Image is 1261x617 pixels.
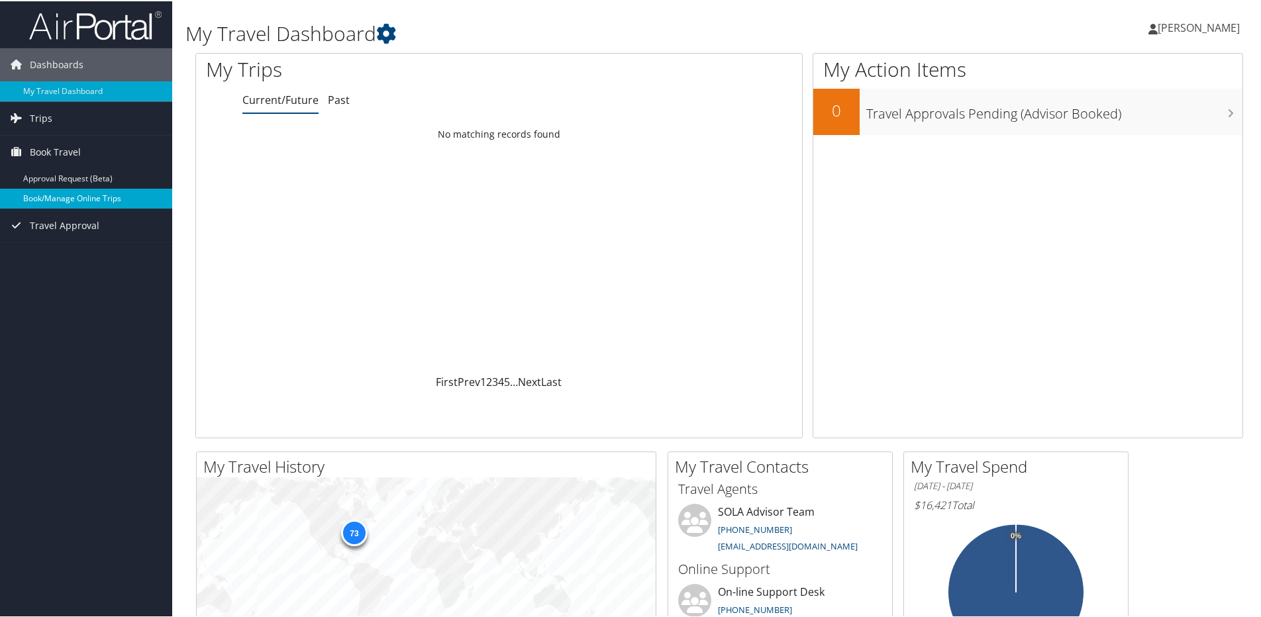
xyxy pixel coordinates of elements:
[504,373,510,388] a: 5
[813,87,1242,134] a: 0Travel Approvals Pending (Advisor Booked)
[914,497,1118,511] h6: Total
[718,539,858,551] a: [EMAIL_ADDRESS][DOMAIN_NAME]
[510,373,518,388] span: …
[196,121,802,145] td: No matching records found
[203,454,656,477] h2: My Travel History
[718,602,792,614] a: [PHONE_NUMBER]
[492,373,498,388] a: 3
[30,208,99,241] span: Travel Approval
[480,373,486,388] a: 1
[678,559,882,577] h3: Online Support
[678,479,882,497] h3: Travel Agents
[498,373,504,388] a: 4
[486,373,492,388] a: 2
[914,497,952,511] span: $16,421
[675,454,892,477] h2: My Travel Contacts
[340,518,367,545] div: 73
[242,91,319,106] a: Current/Future
[813,98,860,120] h2: 0
[458,373,480,388] a: Prev
[30,134,81,167] span: Book Travel
[866,97,1242,122] h3: Travel Approvals Pending (Advisor Booked)
[30,47,83,80] span: Dashboards
[672,502,889,557] li: SOLA Advisor Team
[718,522,792,534] a: [PHONE_NUMBER]
[911,454,1128,477] h2: My Travel Spend
[30,101,52,134] span: Trips
[1148,7,1253,46] a: [PERSON_NAME]
[29,9,162,40] img: airportal-logo.png
[518,373,541,388] a: Next
[1011,531,1021,539] tspan: 0%
[541,373,562,388] a: Last
[328,91,350,106] a: Past
[206,54,540,82] h1: My Trips
[436,373,458,388] a: First
[813,54,1242,82] h1: My Action Items
[914,479,1118,491] h6: [DATE] - [DATE]
[1158,19,1240,34] span: [PERSON_NAME]
[185,19,897,46] h1: My Travel Dashboard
